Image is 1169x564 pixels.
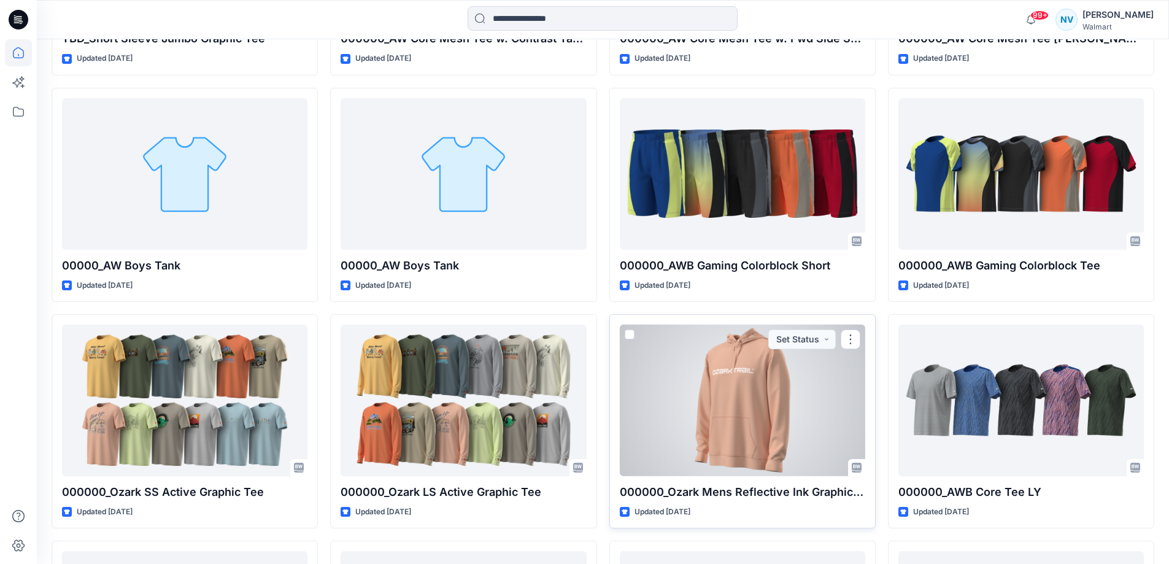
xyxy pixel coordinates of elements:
[62,257,307,274] p: 00000_AW Boys Tank
[620,98,865,250] a: 000000_AWB Gaming Colorblock Short
[355,279,411,292] p: Updated [DATE]
[77,279,133,292] p: Updated [DATE]
[1082,7,1154,22] div: [PERSON_NAME]
[898,98,1144,250] a: 000000_AWB Gaming Colorblock Tee
[62,325,307,476] a: 000000_Ozark SS Active Graphic Tee
[355,52,411,65] p: Updated [DATE]
[77,506,133,519] p: Updated [DATE]
[620,484,865,501] p: 000000_Ozark Mens Reflective Ink Graphic Hoodie
[1055,9,1078,31] div: NV
[635,52,690,65] p: Updated [DATE]
[62,484,307,501] p: 000000_Ozark SS Active Graphic Tee
[341,484,586,501] p: 000000_Ozark LS Active Graphic Tee
[913,279,969,292] p: Updated [DATE]
[635,279,690,292] p: Updated [DATE]
[1082,22,1154,31] div: Walmart
[341,98,586,250] a: 00000_AW Boys Tank
[913,506,969,519] p: Updated [DATE]
[62,98,307,250] a: 00000_AW Boys Tank
[341,257,586,274] p: 00000_AW Boys Tank
[355,506,411,519] p: Updated [DATE]
[913,52,969,65] p: Updated [DATE]
[620,325,865,476] a: 000000_Ozark Mens Reflective Ink Graphic Hoodie
[898,257,1144,274] p: 000000_AWB Gaming Colorblock Tee
[341,325,586,476] a: 000000_Ozark LS Active Graphic Tee
[898,484,1144,501] p: 000000_AWB Core Tee LY
[77,52,133,65] p: Updated [DATE]
[635,506,690,519] p: Updated [DATE]
[898,325,1144,476] a: 000000_AWB Core Tee LY
[620,257,865,274] p: 000000_AWB Gaming Colorblock Short
[1030,10,1049,20] span: 99+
